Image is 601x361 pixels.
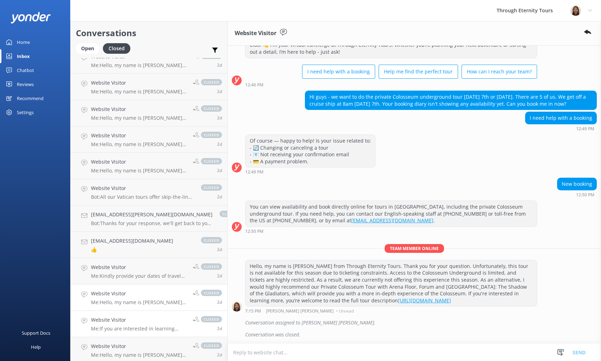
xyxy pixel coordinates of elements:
p: Me: Hello, my name is [PERSON_NAME] from Through Eternity Tours. Thank you for your question. Kin... [91,62,188,68]
div: Sep 07 2025 12:50pm (UTC +02:00) Europe/Amsterdam [245,229,537,234]
h4: [EMAIL_ADDRESS][PERSON_NAME][DOMAIN_NAME] [91,211,213,218]
div: Open [76,43,99,54]
a: Website VisitorBot:All our Vatican tours offer skip-the-line access. You can explore options such... [71,179,227,205]
h4: Website Visitor [91,342,188,350]
a: [EMAIL_ADDRESS][PERSON_NAME][DOMAIN_NAME]Bot:Thanks for your response, we'll get back to you as s... [71,205,227,232]
span: Sep 08 2025 03:15am (UTC +02:00) Europe/Amsterdam [217,194,222,200]
h2: Conversations [76,26,222,40]
div: Reviews [17,77,34,91]
a: [EMAIL_ADDRESS][DOMAIN_NAME]👍closed2d [71,232,227,258]
button: Help me find the perfect tour [379,65,458,79]
a: Closed [103,44,134,52]
div: Sep 07 2025 12:46pm (UTC +02:00) Europe/Amsterdam [245,82,537,87]
span: closed [201,158,222,164]
button: I need help with a booking [302,65,375,79]
div: 2025-09-07T17:15:19.839 [232,329,597,341]
a: Website VisitorMe:Hello, my name is [PERSON_NAME] from Through Eternity Tours. How can I assist y... [71,74,227,100]
h3: Website Visitor [235,29,276,38]
p: 👍 [91,247,173,253]
a: [EMAIL_ADDRESS][DOMAIN_NAME] [351,217,433,224]
span: closed [201,184,222,191]
strong: 12:49 PM [576,127,594,131]
span: • Unread [336,309,354,313]
span: closed [201,316,222,322]
button: How can I reach your team? [462,65,537,79]
a: Website VisitorMe:Kindly provide your dates of travel and the number of participants in your grou... [71,258,227,284]
h4: Website Visitor [91,105,188,113]
p: Me: Hello, my name is [PERSON_NAME] from Through Eternity Tours. Thank you for your question. Unf... [91,299,188,306]
h4: Website Visitor [91,79,188,87]
a: Website VisitorMe:Hello, my name is [PERSON_NAME] from Through Eternity Tours. How can I assist y... [71,126,227,153]
span: Sep 08 2025 12:19pm (UTC +02:00) Europe/Amsterdam [217,88,222,94]
div: Sep 07 2025 07:15pm (UTC +02:00) Europe/Amsterdam [245,308,537,313]
span: closed [201,105,222,112]
strong: 7:15 PM [245,309,261,313]
span: closed [201,263,222,270]
div: Conversation was closed. [245,329,597,341]
h4: Website Visitor [91,263,188,271]
div: Settings [17,105,34,119]
h4: Website Visitor [91,290,188,297]
p: Me: Kindly provide your dates of travel and the number of participants in your group and I would ... [91,273,188,279]
div: Help [31,340,41,354]
h4: [EMAIL_ADDRESS][DOMAIN_NAME] [91,237,173,245]
div: Of course — happy to help! Is your issue related to: - 🔄 Changing or canceling a tour - 📧 Not rec... [246,135,375,167]
span: Sep 07 2025 07:10pm (UTC +02:00) Europe/Amsterdam [217,352,222,358]
span: [PERSON_NAME] [PERSON_NAME] [266,309,334,313]
img: 725-1755267273.png [570,5,581,16]
a: Website VisitorMe:Hello, my name is [PERSON_NAME] from Through Eternity Tours. Thank you for your... [71,47,227,74]
div: Hello, my name is [PERSON_NAME] from Through Eternity Tours. Thank you for your question. Unfortu... [246,260,537,307]
div: Home [17,35,30,49]
div: Ciao! 👋 I'm your virtual concierge at Through Eternity Tours. Whether you’re planning your next a... [246,39,537,58]
span: Sep 07 2025 07:13pm (UTC +02:00) Europe/Amsterdam [217,326,222,332]
h4: Website Visitor [91,132,188,139]
p: Me: Hello, my name is [PERSON_NAME] from Through Eternity Tours. You have reached the Reservation... [91,168,188,174]
a: Website VisitorMe:Hello, my name is [PERSON_NAME] from Through Eternity Tours. Thank you for your... [71,284,227,311]
p: Me: Hello, my name is [PERSON_NAME] from Through Eternity Tours. Thank you for your question. Whi... [91,352,188,358]
p: Me: Hello, my name is [PERSON_NAME] from Through Eternity Tours. How can I assist you [DATE]? [91,115,188,121]
strong: 12:50 PM [576,193,594,197]
div: Hi guys - we want to do the private Colosseum underground tour [DATE] 7th or [DATE]. There are 5 ... [305,91,596,110]
a: Website VisitorMe:Hello, my name is [PERSON_NAME] from Through Eternity Tours. How can I assist y... [71,100,227,126]
span: Team member online [385,244,444,253]
strong: 12:46 PM [245,83,263,87]
a: Open [76,44,103,52]
p: Me: If you are interested in learning more you are welcome to read the full tour description on o... [91,326,188,332]
a: [URL][DOMAIN_NAME] [398,297,451,304]
div: New booking [557,178,596,190]
span: Sep 07 2025 07:58pm (UTC +02:00) Europe/Amsterdam [217,273,222,279]
h4: Website Visitor [91,158,188,166]
span: closed [201,290,222,296]
div: I need help with a booking [525,112,596,124]
div: You can view availability and book directly online for tours in [GEOGRAPHIC_DATA], including the ... [246,201,537,227]
p: Bot: All our Vatican tours offer skip-the-line access. You can explore options such as the Early ... [91,194,194,200]
div: Conversation assigned to [PERSON_NAME] [PERSON_NAME]. [245,317,597,329]
span: closed [201,342,222,349]
div: Support Docs [22,326,50,340]
p: Me: Hello, my name is [PERSON_NAME] from Through Eternity Tours. How can I assist you [DATE]? [91,141,188,147]
a: Website VisitorMe:Hello, my name is [PERSON_NAME] from Through Eternity Tours. You have reached t... [71,153,227,179]
span: closed [220,211,241,217]
span: Sep 07 2025 07:15pm (UTC +02:00) Europe/Amsterdam [217,299,222,305]
div: Sep 07 2025 12:49pm (UTC +02:00) Europe/Amsterdam [245,169,375,174]
div: Closed [103,43,130,54]
span: Sep 08 2025 12:18pm (UTC +02:00) Europe/Amsterdam [217,115,222,121]
a: Website VisitorMe:If you are interested in learning more you are welcome to read the full tour de... [71,311,227,337]
span: closed [201,132,222,138]
span: closed [201,79,222,85]
span: Sep 08 2025 04:25pm (UTC +02:00) Europe/Amsterdam [217,62,222,68]
div: Chatbot [17,63,34,77]
span: closed [201,237,222,243]
p: Bot: Thanks for your response, we'll get back to you as soon as we can during opening hours. [91,220,213,227]
strong: 12:49 PM [245,170,263,174]
img: yonder-white-logo.png [11,12,51,24]
span: Sep 08 2025 12:18pm (UTC +02:00) Europe/Amsterdam [217,141,222,147]
div: 2025-09-07T17:15:17.870 [232,317,597,329]
h4: Website Visitor [91,184,194,192]
strong: 12:50 PM [245,229,263,234]
div: Recommend [17,91,44,105]
div: Sep 07 2025 12:50pm (UTC +02:00) Europe/Amsterdam [557,192,597,197]
span: Sep 08 2025 12:18pm (UTC +02:00) Europe/Amsterdam [217,168,222,173]
p: Me: Hello, my name is [PERSON_NAME] from Through Eternity Tours. How can I assist you [DATE]? [91,88,188,95]
h4: Website Visitor [91,316,188,324]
